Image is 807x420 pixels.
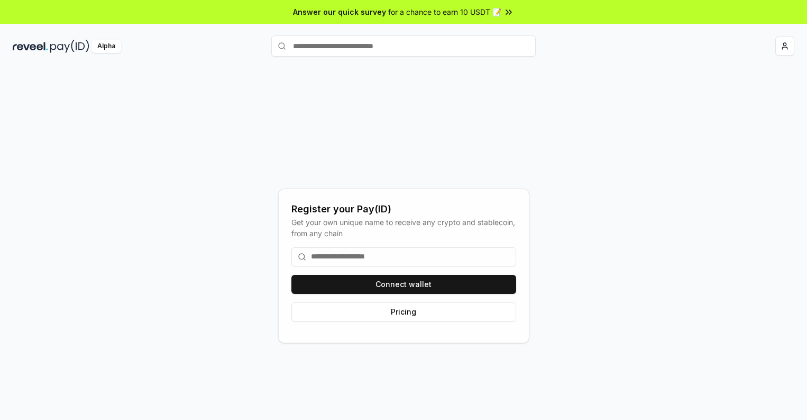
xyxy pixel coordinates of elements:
img: reveel_dark [13,40,48,53]
div: Alpha [91,40,121,53]
span: for a chance to earn 10 USDT 📝 [388,6,501,17]
button: Connect wallet [291,275,516,294]
img: pay_id [50,40,89,53]
button: Pricing [291,302,516,321]
div: Get your own unique name to receive any crypto and stablecoin, from any chain [291,217,516,239]
div: Register your Pay(ID) [291,202,516,217]
span: Answer our quick survey [293,6,386,17]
